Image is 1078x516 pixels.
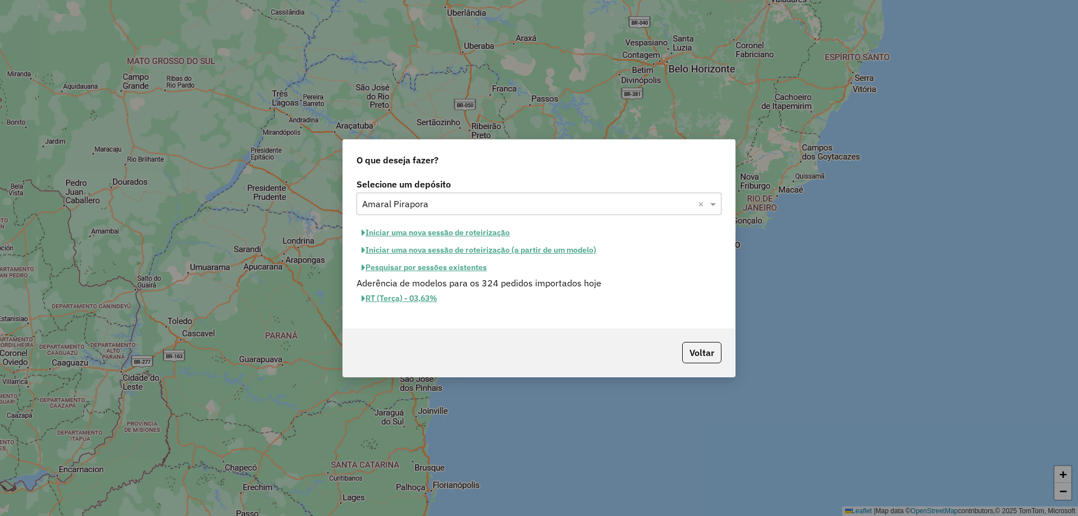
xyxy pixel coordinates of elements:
[357,259,492,276] button: Pesquisar por sessões existentes
[357,241,601,259] button: Iniciar uma nova sessão de roteirização (a partir de um modelo)
[357,177,721,191] label: Selecione um depósito
[698,197,707,211] span: Clear all
[357,153,438,167] span: O que deseja fazer?
[357,290,442,307] button: RT (Terça) - 03,63%
[350,276,728,290] div: Aderência de modelos para os 324 pedidos importados hoje
[357,224,515,241] button: Iniciar uma nova sessão de roteirização
[682,342,721,363] button: Voltar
